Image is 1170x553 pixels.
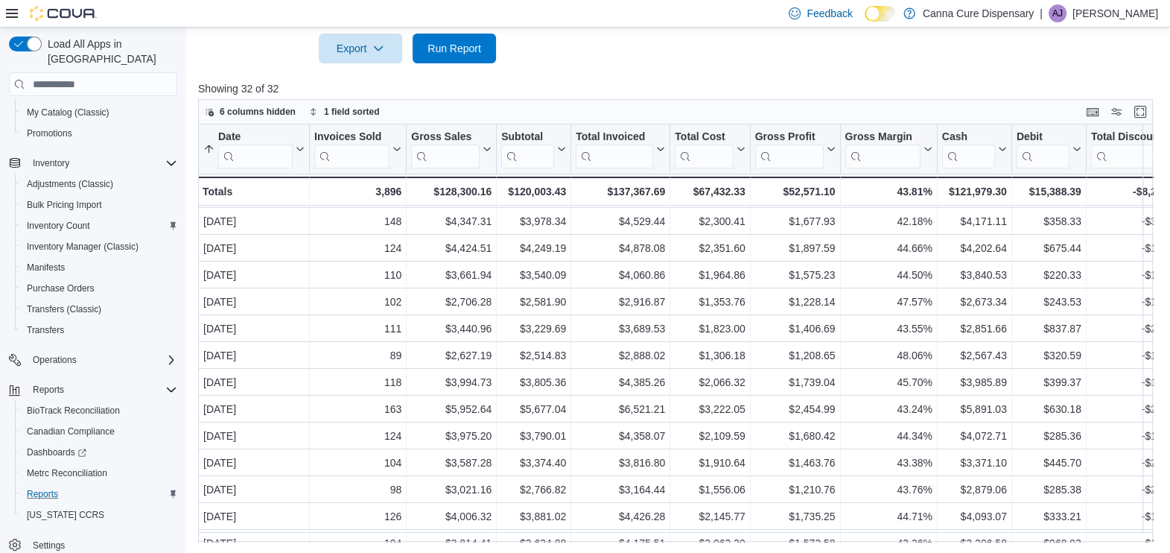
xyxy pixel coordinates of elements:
[1084,103,1101,121] button: Keyboard shortcuts
[324,106,380,118] span: 1 field sorted
[675,266,745,284] div: $1,964.86
[942,183,1007,200] div: $121,979.30
[755,212,836,230] div: $1,677.93
[15,299,183,320] button: Transfers (Classic)
[845,481,932,499] div: 43.76%
[845,130,932,168] button: Gross Margin
[675,373,745,391] div: $2,066.32
[755,534,836,552] div: $1,572.58
[27,220,90,232] span: Inventory Count
[501,454,566,472] div: $3,374.40
[675,320,745,338] div: $1,823.00
[501,183,566,200] div: $120,003.43
[675,239,745,257] div: $2,351.60
[314,266,401,284] div: 110
[27,241,139,253] span: Inventory Manager (Classic)
[3,153,183,174] button: Inventory
[203,320,305,338] div: [DATE]
[21,196,108,214] a: Bulk Pricing Import
[21,175,177,193] span: Adjustments (Classic)
[942,454,1007,472] div: $3,371.10
[1017,454,1081,472] div: $445.70
[755,130,836,168] button: Gross Profit
[1017,130,1069,168] div: Debit
[15,484,183,505] button: Reports
[845,183,932,200] div: 43.81%
[27,488,58,500] span: Reports
[203,347,305,364] div: [DATE]
[27,178,113,190] span: Adjustments (Classic)
[27,405,120,417] span: BioTrack Reconciliation
[21,279,177,297] span: Purchase Orders
[576,293,665,311] div: $2,916.87
[21,279,101,297] a: Purchase Orders
[501,347,566,364] div: $2,514.83
[755,481,836,499] div: $1,210.76
[27,262,65,274] span: Manifests
[845,373,932,391] div: 45.70%
[501,266,566,284] div: $3,540.09
[1131,103,1149,121] button: Enter fullscreen
[21,402,177,420] span: BioTrack Reconciliation
[675,130,733,145] div: Total Cost
[755,400,836,418] div: $2,454.99
[21,217,96,235] a: Inventory Count
[942,347,1007,364] div: $2,567.43
[845,454,932,472] div: 43.38%
[314,534,401,552] div: 104
[845,320,932,338] div: 43.55%
[21,485,177,503] span: Reports
[15,123,183,144] button: Promotions
[1017,508,1081,525] div: $333.21
[755,508,836,525] div: $1,735.25
[21,423,121,440] a: Canadian Compliance
[755,266,836,284] div: $1,575.23
[1017,427,1081,445] div: $285.36
[21,443,92,461] a: Dashboards
[675,400,745,418] div: $3,222.05
[203,534,305,552] div: [DATE]
[21,104,115,121] a: My Catalog (Classic)
[21,321,177,339] span: Transfers
[675,481,745,499] div: $1,556.06
[203,481,305,499] div: [DATE]
[27,324,64,336] span: Transfers
[15,174,183,195] button: Adjustments (Classic)
[15,505,183,525] button: [US_STATE] CCRS
[303,103,386,121] button: 1 field sorted
[576,454,665,472] div: $3,816.80
[21,175,119,193] a: Adjustments (Classic)
[501,481,566,499] div: $2,766.82
[942,373,1007,391] div: $3,985.89
[576,183,665,200] div: $137,367.69
[203,266,305,284] div: [DATE]
[314,481,401,499] div: 98
[675,130,733,168] div: Total Cost
[1072,4,1158,22] p: [PERSON_NAME]
[501,130,554,168] div: Subtotal
[314,347,401,364] div: 89
[21,443,177,461] span: Dashboards
[15,442,183,463] a: Dashboards
[755,293,836,311] div: $1,228.14
[427,41,481,56] span: Run Report
[314,130,390,168] div: Invoices Sold
[1049,4,1066,22] div: Angie Johnson
[203,239,305,257] div: [DATE]
[576,400,665,418] div: $6,521.21
[203,400,305,418] div: [DATE]
[755,427,836,445] div: $1,680.42
[755,130,824,168] div: Gross Profit
[942,534,1007,552] div: $3,206.58
[576,266,665,284] div: $4,060.86
[33,384,64,396] span: Reports
[314,400,401,418] div: 163
[411,400,492,418] div: $5,952.64
[27,282,95,294] span: Purchase Orders
[203,293,305,311] div: [DATE]
[411,293,492,311] div: $2,706.28
[203,454,305,472] div: [DATE]
[576,239,665,257] div: $4,878.08
[15,195,183,215] button: Bulk Pricing Import
[501,373,566,391] div: $3,805.36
